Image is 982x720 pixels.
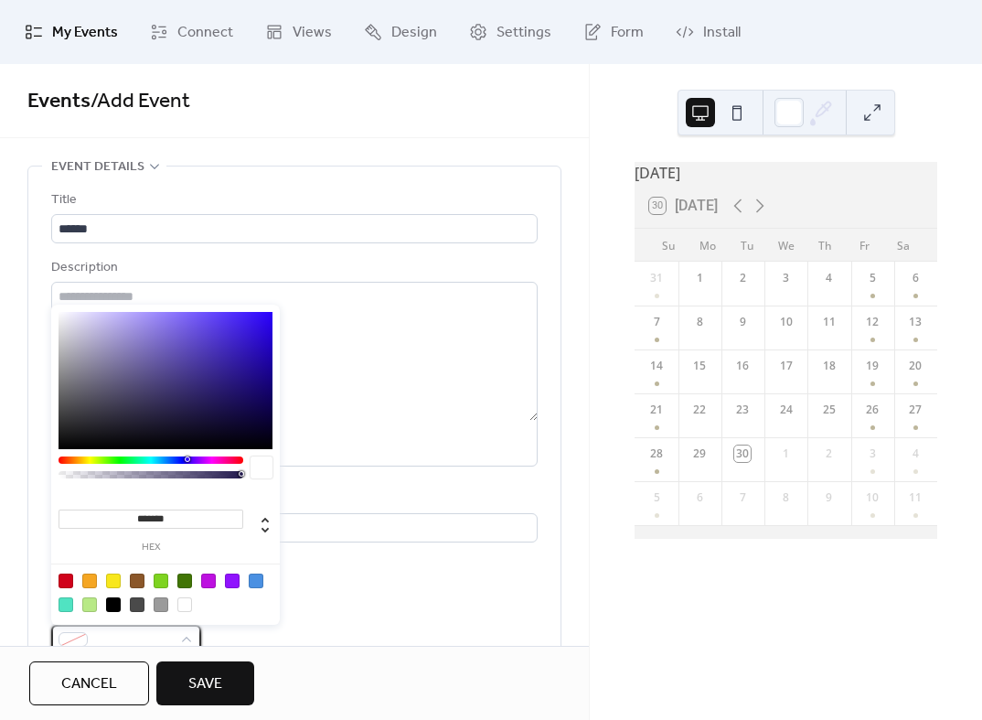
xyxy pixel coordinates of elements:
div: We [766,229,806,262]
div: #4A4A4A [130,597,144,612]
div: 9 [734,314,751,330]
div: 10 [778,314,795,330]
div: 31 [648,270,665,286]
div: Mo [688,229,728,262]
div: 10 [864,489,881,506]
div: 11 [821,314,838,330]
div: #D0021B [59,574,73,588]
div: #FFFFFF [177,597,192,612]
span: Cancel [61,673,117,695]
span: Event details [51,156,144,178]
div: 24 [778,402,795,418]
div: 16 [734,358,751,374]
div: #8B572A [130,574,144,588]
div: Fr [845,229,884,262]
div: #9B9B9B [154,597,168,612]
div: 4 [907,446,923,462]
div: Sa [883,229,923,262]
div: #417505 [177,574,192,588]
label: hex [59,543,243,553]
div: 21 [648,402,665,418]
div: 11 [907,489,923,506]
div: 13 [907,314,923,330]
div: 8 [691,314,708,330]
a: My Events [11,7,132,57]
div: 6 [907,270,923,286]
div: Tu [728,229,767,262]
span: Connect [177,22,233,44]
div: 1 [778,446,795,462]
div: 26 [864,402,881,418]
div: 20 [907,358,923,374]
div: #BD10E0 [201,574,216,588]
div: 17 [778,358,795,374]
div: 3 [778,270,795,286]
div: 1 [691,270,708,286]
span: Form [611,22,644,44]
button: Cancel [29,661,149,705]
div: 27 [907,402,923,418]
div: 19 [864,358,881,374]
span: Save [188,673,222,695]
div: #4A90E2 [249,574,263,588]
div: 3 [864,446,881,462]
span: Design [391,22,437,44]
div: 8 [778,489,795,506]
a: Form [570,7,657,57]
a: Design [350,7,451,57]
div: 22 [691,402,708,418]
a: Install [662,7,754,57]
div: Su [649,229,688,262]
div: #50E3C2 [59,597,73,612]
div: 2 [821,446,838,462]
a: Connect [136,7,247,57]
div: 5 [648,489,665,506]
div: #B8E986 [82,597,97,612]
div: 14 [648,358,665,374]
div: Title [51,189,534,211]
div: 15 [691,358,708,374]
div: [DATE] [635,162,937,184]
div: 9 [821,489,838,506]
button: Save [156,661,254,705]
div: #000000 [106,597,121,612]
div: #9013FE [225,574,240,588]
span: Views [293,22,332,44]
a: Settings [455,7,565,57]
div: 7 [734,489,751,506]
div: 6 [691,489,708,506]
div: 7 [648,314,665,330]
div: #F8E71C [106,574,121,588]
div: 4 [821,270,838,286]
div: 12 [864,314,881,330]
div: 28 [648,446,665,462]
div: #F5A623 [82,574,97,588]
div: Th [806,229,845,262]
div: 5 [864,270,881,286]
div: 18 [821,358,838,374]
div: Description [51,257,534,279]
div: 23 [734,402,751,418]
span: Settings [496,22,551,44]
div: 25 [821,402,838,418]
span: My Events [52,22,118,44]
div: 2 [734,270,751,286]
a: Events [27,81,91,122]
a: Views [251,7,346,57]
span: / Add Event [91,81,190,122]
div: Location [51,489,534,510]
span: Install [703,22,741,44]
div: #7ED321 [154,574,168,588]
div: 29 [691,446,708,462]
div: 30 [734,446,751,462]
